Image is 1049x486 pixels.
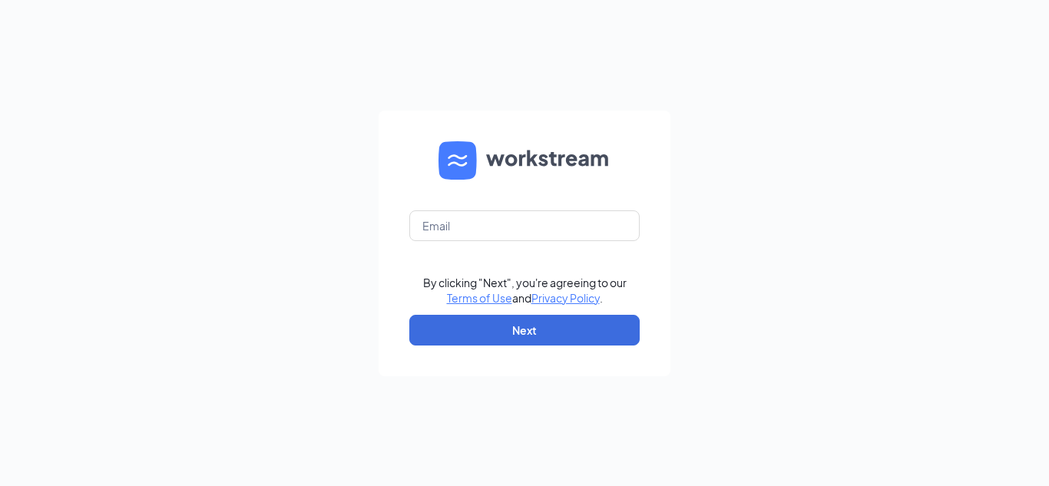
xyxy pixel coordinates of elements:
[531,291,600,305] a: Privacy Policy
[447,291,512,305] a: Terms of Use
[438,141,611,180] img: WS logo and Workstream text
[409,210,640,241] input: Email
[423,275,627,306] div: By clicking "Next", you're agreeing to our and .
[409,315,640,345] button: Next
